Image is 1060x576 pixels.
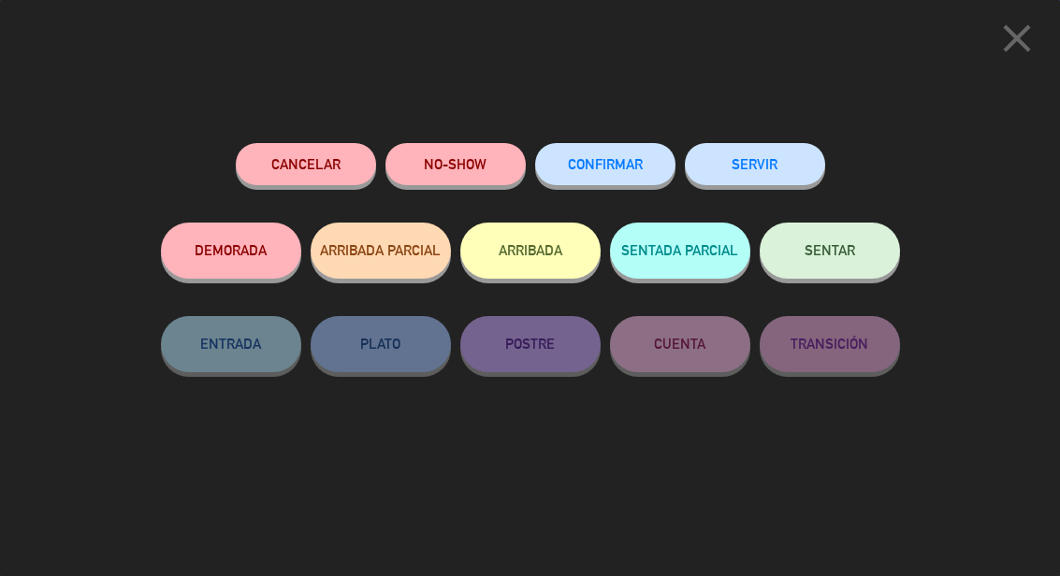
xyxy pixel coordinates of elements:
button: ARRIBADA [460,223,601,279]
button: SERVIR [685,143,825,185]
span: SENTAR [805,242,855,258]
button: Cancelar [236,143,376,185]
button: CONFIRMAR [535,143,675,185]
button: PLATO [311,316,451,372]
button: SENTADA PARCIAL [610,223,750,279]
span: ARRIBADA PARCIAL [320,242,441,258]
span: CONFIRMAR [568,156,643,172]
button: ARRIBADA PARCIAL [311,223,451,279]
button: SENTAR [760,223,900,279]
i: close [994,15,1040,62]
button: POSTRE [460,316,601,372]
button: TRANSICIÓN [760,316,900,372]
button: ENTRADA [161,316,301,372]
button: CUENTA [610,316,750,372]
button: NO-SHOW [385,143,526,185]
button: DEMORADA [161,223,301,279]
button: close [988,14,1046,69]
